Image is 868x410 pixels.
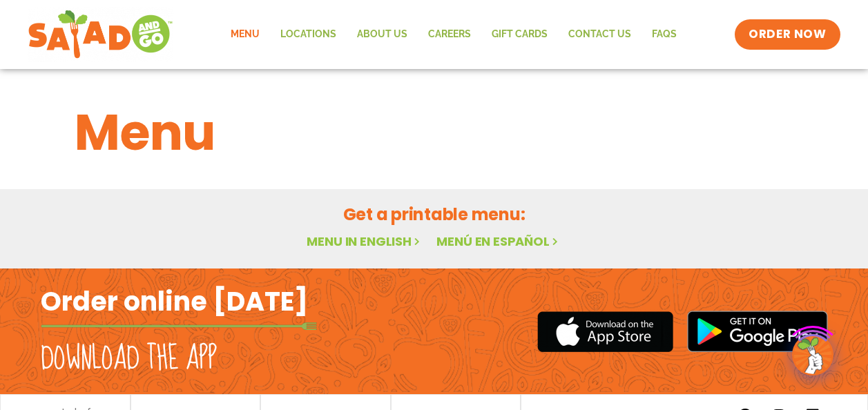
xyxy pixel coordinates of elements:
h2: Get a printable menu: [75,202,794,226]
a: GIFT CARDS [481,19,558,50]
nav: Menu [220,19,687,50]
a: Menu in English [307,233,423,250]
img: google_play [687,311,828,352]
img: appstore [537,309,673,354]
a: Careers [418,19,481,50]
a: Locations [270,19,347,50]
h2: Order online [DATE] [41,284,308,318]
a: Menu [220,19,270,50]
img: fork [41,322,317,330]
h2: Download the app [41,340,217,378]
img: new-SAG-logo-768×292 [28,7,173,62]
a: About Us [347,19,418,50]
a: Contact Us [558,19,642,50]
a: ORDER NOW [735,19,840,50]
a: FAQs [642,19,687,50]
h1: Menu [75,95,794,170]
span: ORDER NOW [749,26,826,43]
a: Menú en español [436,233,561,250]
